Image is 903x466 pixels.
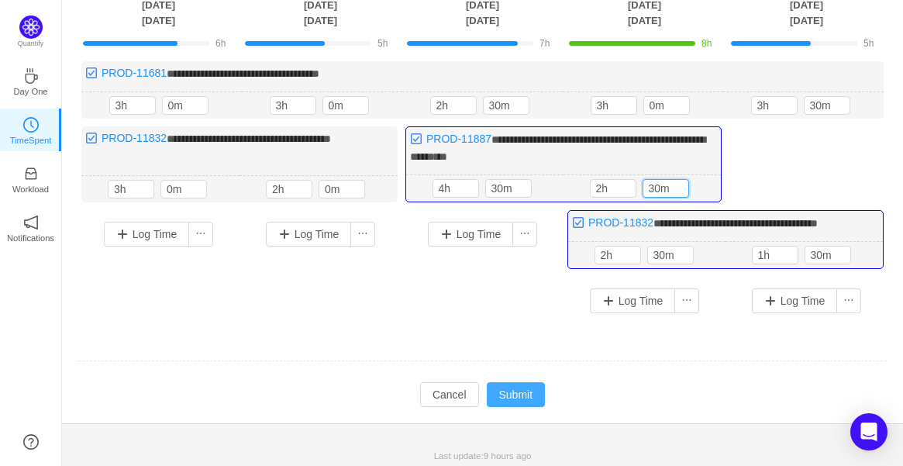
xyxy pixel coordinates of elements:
img: 10318 [85,67,98,79]
span: 7h [539,38,550,49]
button: Log Time [104,222,190,247]
button: icon: ellipsis [836,288,861,313]
button: Log Time [266,222,352,247]
img: Quantify [19,16,43,39]
img: 10318 [572,216,584,229]
a: PROD-11681 [102,67,167,79]
p: Quantify [18,39,44,50]
a: icon: inboxWorkload [23,171,39,186]
span: Last update: [434,450,532,461]
p: Notifications [7,231,54,245]
i: icon: inbox [23,166,39,181]
p: TimeSpent [10,133,52,147]
a: icon: coffeeDay One [23,73,39,88]
i: icon: notification [23,215,39,230]
a: icon: notificationNotifications [23,219,39,235]
span: 5h [377,38,388,49]
p: Workload [12,182,49,196]
button: icon: ellipsis [674,288,699,313]
div: Open Intercom Messenger [850,413,887,450]
img: 10318 [85,132,98,144]
a: PROD-11832 [588,216,653,229]
button: icon: ellipsis [512,222,537,247]
span: 5h [863,38,874,49]
button: icon: ellipsis [350,222,375,247]
i: icon: clock-circle [23,117,39,133]
span: 9 hours ago [484,450,532,461]
button: Log Time [428,222,514,247]
span: 6h [215,38,226,49]
i: icon: coffee [23,68,39,84]
button: Cancel [420,382,479,407]
button: Log Time [752,288,838,313]
a: PROD-11887 [426,133,491,145]
span: 8h [701,38,712,49]
img: 10318 [410,133,422,145]
button: Submit [487,382,546,407]
p: Day One [13,85,47,98]
a: icon: question-circle [23,434,39,450]
button: icon: ellipsis [188,222,213,247]
a: PROD-11832 [102,132,167,144]
a: icon: clock-circleTimeSpent [23,122,39,137]
button: Log Time [590,288,676,313]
